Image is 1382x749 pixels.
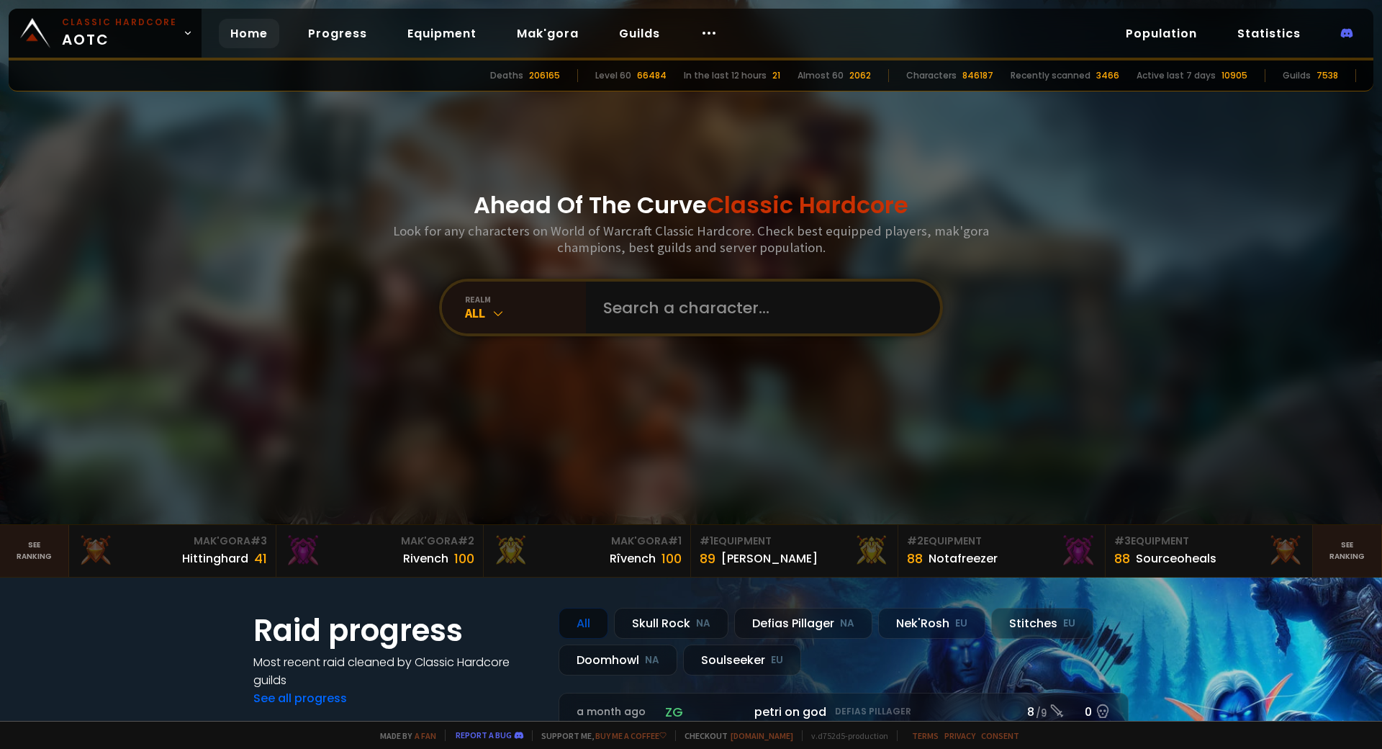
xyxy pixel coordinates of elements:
span: # 1 [668,534,682,548]
div: Skull Rock [614,608,728,639]
a: Report a bug [456,730,512,740]
div: All [559,608,608,639]
div: Soulseeker [683,645,801,676]
div: Doomhowl [559,645,677,676]
span: # 2 [458,534,474,548]
h1: Raid progress [253,608,541,653]
span: Checkout [675,730,793,741]
a: Population [1114,19,1209,48]
div: 2062 [849,69,871,82]
div: 206165 [529,69,560,82]
span: # 3 [1114,534,1131,548]
div: 66484 [637,69,667,82]
small: EU [955,616,967,631]
span: # 1 [700,534,713,548]
a: Statistics [1226,19,1312,48]
div: 846187 [962,69,993,82]
a: Equipment [396,19,488,48]
a: Home [219,19,279,48]
h3: Look for any characters on World of Warcraft Classic Hardcore. Check best equipped players, mak'g... [387,223,995,256]
h4: Most recent raid cleaned by Classic Hardcore guilds [253,653,541,689]
div: Mak'Gora [78,534,267,549]
a: Mak'Gora#2Rivench100 [276,525,484,577]
div: Recently scanned [1011,69,1090,82]
div: 10905 [1221,69,1247,82]
a: Mak'Gora#1Rîvench100 [484,525,691,577]
span: Made by [371,730,436,741]
div: Hittinghard [182,550,248,568]
div: 7538 [1316,69,1338,82]
div: [PERSON_NAME] [721,550,818,568]
div: Equipment [907,534,1096,549]
div: 21 [772,69,780,82]
div: Mak'Gora [492,534,682,549]
span: Support me, [532,730,667,741]
a: a month agozgpetri on godDefias Pillager8 /90 [559,693,1129,731]
span: v. d752d5 - production [802,730,888,741]
small: EU [771,653,783,668]
a: Consent [981,730,1019,741]
div: 100 [454,549,474,568]
div: Notafreezer [929,550,998,568]
div: All [465,305,586,321]
div: Rivench [403,550,448,568]
a: Seeranking [1313,525,1382,577]
div: Equipment [1114,534,1304,549]
div: Rîvench [610,550,656,568]
div: In the last 12 hours [684,69,767,82]
a: Guilds [608,19,672,48]
div: 88 [907,549,923,568]
div: 89 [700,549,715,568]
div: Deaths [490,69,523,82]
a: [DOMAIN_NAME] [731,730,793,741]
a: #2Equipment88Notafreezer [898,525,1106,577]
small: EU [1063,616,1075,631]
div: Equipment [700,534,889,549]
span: # 3 [250,534,267,548]
a: Mak'Gora#3Hittinghard41 [69,525,276,577]
a: Terms [912,730,939,741]
small: NA [696,616,710,631]
span: Classic Hardcore [707,189,908,221]
div: Stitches [991,608,1093,639]
input: Search a character... [595,282,923,333]
div: Characters [906,69,957,82]
a: a fan [415,730,436,741]
a: Classic HardcoreAOTC [9,9,202,58]
div: realm [465,294,586,305]
a: Progress [297,19,379,48]
a: #3Equipment88Sourceoheals [1106,525,1313,577]
div: 88 [1114,549,1130,568]
div: 3466 [1096,69,1119,82]
div: Active last 7 days [1137,69,1216,82]
a: #1Equipment89[PERSON_NAME] [691,525,898,577]
small: Classic Hardcore [62,16,177,29]
div: Guilds [1283,69,1311,82]
a: Buy me a coffee [595,730,667,741]
span: AOTC [62,16,177,50]
a: Mak'gora [505,19,590,48]
div: 41 [254,549,267,568]
div: Sourceoheals [1136,550,1216,568]
div: Nek'Rosh [878,608,985,639]
div: Almost 60 [798,69,844,82]
small: NA [840,616,854,631]
a: See all progress [253,690,347,707]
div: Mak'Gora [285,534,474,549]
div: Defias Pillager [734,608,872,639]
a: Privacy [944,730,975,741]
span: # 2 [907,534,923,548]
small: NA [645,653,659,668]
h1: Ahead Of The Curve [474,188,908,223]
div: Level 60 [595,69,631,82]
div: 100 [661,549,682,568]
